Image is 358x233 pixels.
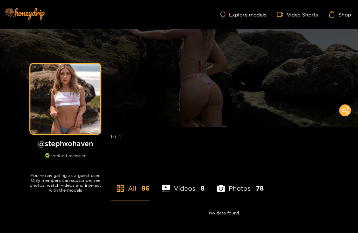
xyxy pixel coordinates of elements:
[27,173,104,193] p: You're navigating as a guest user. Only members can subscribe, see photos, watch videos and inter...
[111,127,338,146] div: Hi ♡
[142,184,150,193] span: 86
[111,211,338,215] p: No data found.
[116,184,124,193] span: appstore
[217,168,264,200] li: Photos
[27,153,104,166] div: verified member
[162,168,205,200] li: Videos
[27,139,104,148] h1: @ stephxohaven
[220,12,266,18] a: Explore models
[256,184,264,193] span: 78
[277,11,318,18] a: Video Shorts
[111,168,150,200] li: All
[277,11,287,18] span: video-camera
[329,11,351,18] a: Shop
[201,184,205,193] span: 8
